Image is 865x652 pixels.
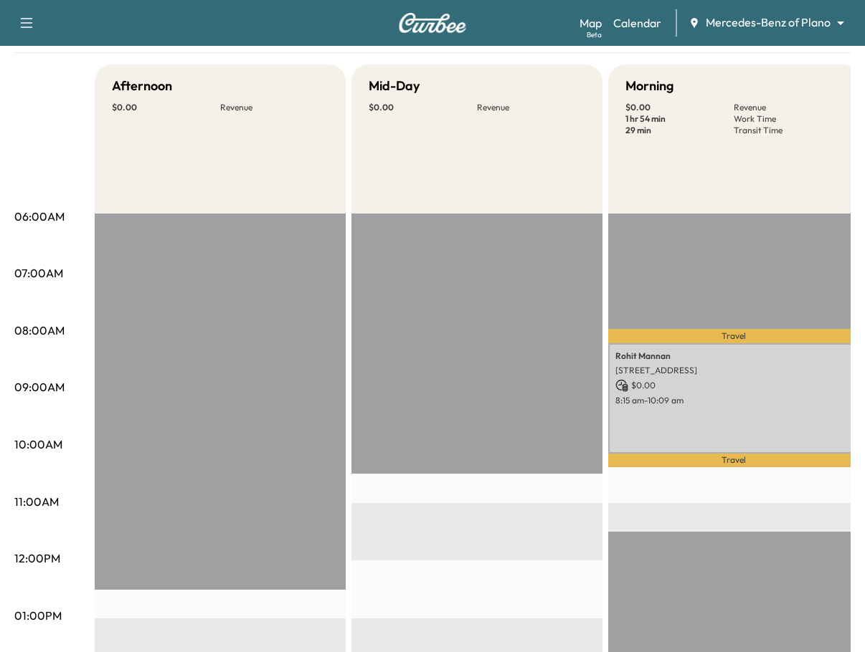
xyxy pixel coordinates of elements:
[625,102,734,113] p: $ 0.00
[14,436,62,453] p: 10:00AM
[14,607,62,624] p: 01:00PM
[369,102,477,113] p: $ 0.00
[369,76,420,96] h5: Mid-Day
[112,102,220,113] p: $ 0.00
[625,76,673,96] h5: Morning
[734,113,842,125] p: Work Time
[477,102,585,113] p: Revenue
[615,379,852,392] p: $ 0.00
[14,550,60,567] p: 12:00PM
[14,208,65,225] p: 06:00AM
[14,322,65,339] p: 08:00AM
[734,125,842,136] p: Transit Time
[14,493,59,510] p: 11:00AM
[587,29,602,40] div: Beta
[608,329,859,343] p: Travel
[615,395,852,406] p: 8:15 am - 10:09 am
[112,76,172,96] h5: Afternoon
[220,102,328,113] p: Revenue
[706,14,831,31] span: Mercedes-Benz of Plano
[625,113,734,125] p: 1 hr 54 min
[615,365,852,376] p: [STREET_ADDRESS]
[734,102,842,113] p: Revenue
[608,454,859,467] p: Travel
[615,350,852,362] p: Rohit Mannan
[625,125,734,136] p: 29 min
[398,13,467,33] img: Curbee Logo
[580,14,602,32] a: MapBeta
[14,264,63,282] p: 07:00AM
[613,14,661,32] a: Calendar
[14,378,65,395] p: 09:00AM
